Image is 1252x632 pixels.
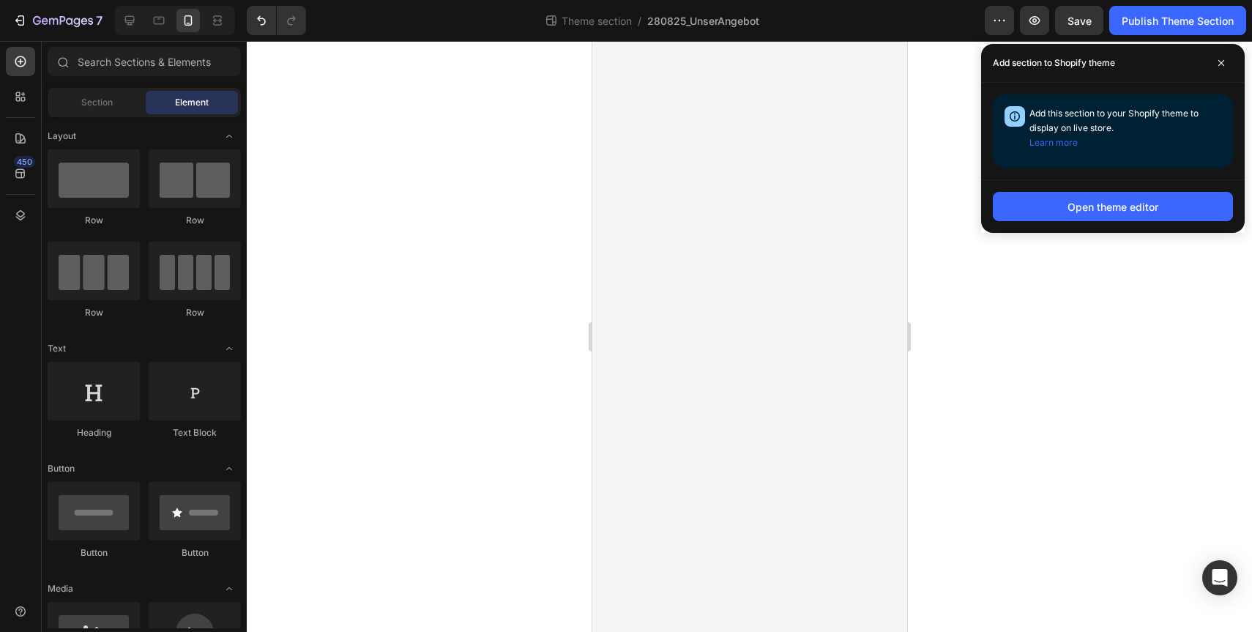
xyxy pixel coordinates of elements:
span: Button [48,462,75,475]
button: Learn more [1029,135,1078,150]
input: Search Sections & Elements [48,47,241,76]
span: Layout [48,130,76,143]
div: Row [48,214,140,227]
span: Toggle open [217,457,241,480]
p: Add section to Shopify theme [993,56,1115,70]
div: Publish Theme Section [1122,13,1234,29]
div: Text Block [149,426,241,439]
button: Open theme editor [993,192,1233,221]
button: Save [1055,6,1103,35]
span: / [638,13,641,29]
span: Text [48,342,66,355]
span: Toggle open [217,124,241,148]
div: Open Intercom Messenger [1202,560,1237,595]
button: Publish Theme Section [1109,6,1246,35]
span: Theme section [559,13,635,29]
span: Toggle open [217,577,241,601]
div: Row [149,306,241,319]
div: Row [149,214,241,227]
iframe: Design area [592,41,907,632]
span: Element [175,96,209,109]
span: 280825_UnserAngebot [647,13,759,29]
div: 450 [14,156,35,168]
div: Button [149,546,241,559]
span: Toggle open [217,337,241,360]
div: Heading [48,426,140,439]
span: Save [1067,15,1092,27]
div: Undo/Redo [247,6,306,35]
p: 7 [96,12,103,29]
div: Button [48,546,140,559]
span: Media [48,582,73,595]
div: Open theme editor [1067,199,1158,215]
span: Section [81,96,113,109]
span: Add this section to your Shopify theme to display on live store. [1029,108,1199,148]
div: Row [48,306,140,319]
button: 7 [6,6,109,35]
